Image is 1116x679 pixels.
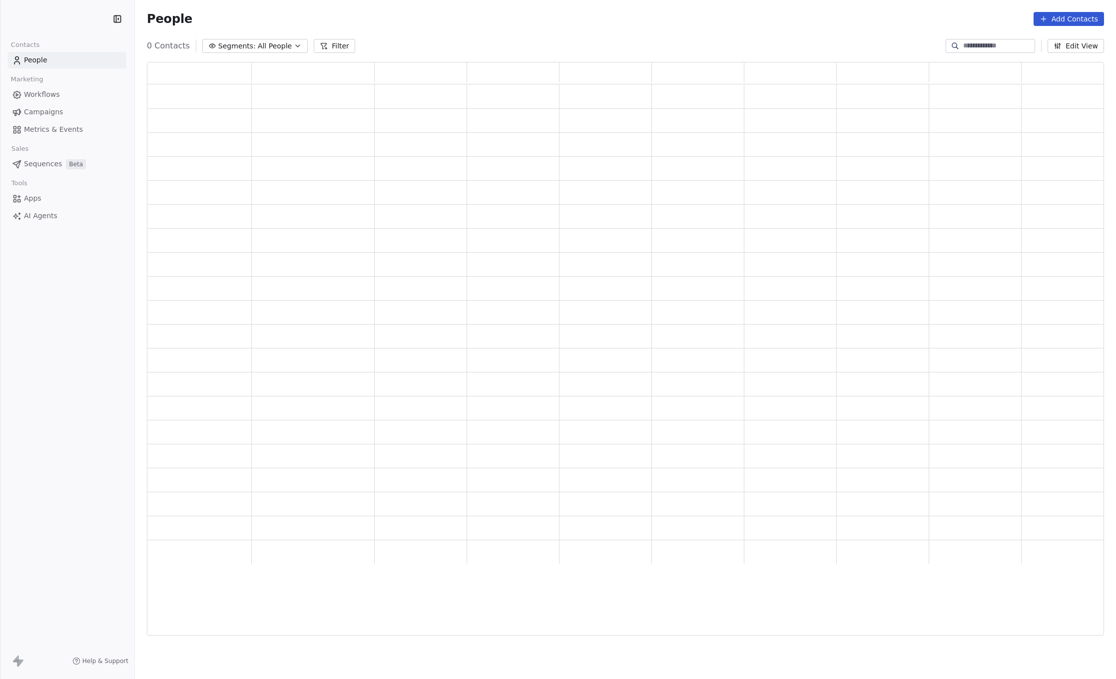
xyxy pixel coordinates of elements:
span: Tools [7,176,31,191]
span: Campaigns [24,107,63,117]
a: Campaigns [8,104,126,120]
a: SequencesBeta [8,156,126,172]
span: Beta [66,159,86,169]
button: Edit View [1048,39,1104,53]
span: Contacts [6,37,44,52]
a: Help & Support [72,657,128,665]
a: Workflows [8,86,126,103]
span: Marketing [6,72,47,87]
span: Segments: [218,41,256,51]
a: Metrics & Events [8,121,126,138]
div: grid [147,84,1114,636]
span: People [24,55,47,65]
span: Sales [7,141,33,156]
span: 0 Contacts [147,40,190,52]
button: Filter [314,39,355,53]
span: Apps [24,193,41,204]
a: AI Agents [8,208,126,224]
span: AI Agents [24,211,57,221]
span: Workflows [24,89,60,100]
span: Sequences [24,159,62,169]
span: Help & Support [82,657,128,665]
span: People [147,11,192,26]
a: People [8,52,126,68]
a: Apps [8,190,126,207]
button: Add Contacts [1034,12,1104,26]
span: All People [258,41,292,51]
span: Metrics & Events [24,124,83,135]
